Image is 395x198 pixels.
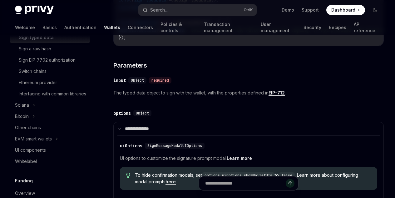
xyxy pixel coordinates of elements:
a: Whitelabel [10,156,90,167]
div: Search... [150,6,168,14]
div: options [113,110,131,116]
a: Recipes [329,20,346,35]
div: uiOptions [120,143,142,149]
span: Ctrl K [244,8,253,13]
span: Object [131,78,144,83]
div: required [149,77,171,84]
a: Security [304,20,321,35]
div: Solana [15,101,29,109]
h5: Funding [15,177,33,185]
svg: Tip [126,173,131,178]
button: Toggle dark mode [370,5,380,15]
a: Interfacing with common libraries [10,88,90,99]
div: Bitcoin [15,113,29,120]
a: Demo [282,7,294,13]
span: The typed data object to sign with the wallet, with the properties defined in . [113,89,384,97]
a: Ethereum provider [10,77,90,88]
a: Welcome [15,20,35,35]
a: Dashboard [326,5,365,15]
a: Other chains [10,122,90,133]
div: Ethereum provider [19,79,57,86]
button: Search...CtrlK [138,4,257,16]
a: Sign EIP-7702 authorization [10,54,90,66]
code: options.uiOptions.showWalletUIs [202,172,275,179]
a: Switch chains [10,66,90,77]
button: Send message [286,179,294,188]
span: Object [136,111,149,116]
a: Learn more [227,155,252,161]
a: User management [261,20,296,35]
div: Overview [15,190,35,197]
div: Sign EIP-7702 authorization [19,56,76,64]
a: Basics [42,20,57,35]
div: Interfacing with common libraries [19,90,86,98]
span: Dashboard [331,7,355,13]
a: Support [302,7,319,13]
a: EIP-712 [269,90,285,96]
div: EVM smart wallets [15,135,52,143]
div: Sign a raw hash [19,45,51,53]
div: input [113,77,126,84]
span: SignMessageModalUIOptions [147,143,202,148]
a: API reference [354,20,380,35]
span: UI options to customize the signature prompt modal. [120,155,377,162]
div: Other chains [15,124,41,131]
span: }); [119,35,126,40]
a: Policies & controls [160,20,196,35]
a: Wallets [104,20,120,35]
a: Connectors [128,20,153,35]
div: Whitelabel [15,158,37,165]
code: false [279,172,295,179]
a: Transaction management [204,20,254,35]
div: Switch chains [19,68,47,75]
span: To hide confirmation modals, set to . Learn more about configuring modal prompts . [135,172,371,185]
a: UI components [10,145,90,156]
a: Authentication [64,20,96,35]
img: dark logo [15,6,54,14]
a: Sign a raw hash [10,43,90,54]
div: UI components [15,146,46,154]
span: Parameters [113,61,147,70]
